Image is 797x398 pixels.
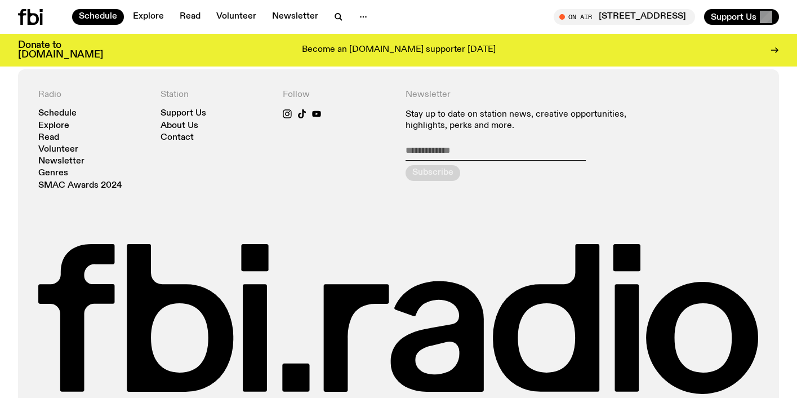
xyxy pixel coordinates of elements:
[18,41,103,60] h3: Donate to [DOMAIN_NAME]
[406,165,460,181] button: Subscribe
[283,90,391,100] h4: Follow
[38,169,68,178] a: Genres
[554,9,695,25] button: On Air[STREET_ADDRESS]
[161,122,198,130] a: About Us
[38,90,147,100] h4: Radio
[38,122,69,130] a: Explore
[406,109,636,131] p: Stay up to date on station news, creative opportunities, highlights, perks and more.
[126,9,171,25] a: Explore
[38,145,78,154] a: Volunteer
[210,9,263,25] a: Volunteer
[38,157,84,166] a: Newsletter
[406,90,636,100] h4: Newsletter
[265,9,325,25] a: Newsletter
[38,109,77,118] a: Schedule
[161,90,269,100] h4: Station
[161,134,194,142] a: Contact
[38,134,59,142] a: Read
[173,9,207,25] a: Read
[72,9,124,25] a: Schedule
[161,109,206,118] a: Support Us
[711,12,756,22] span: Support Us
[704,9,779,25] button: Support Us
[38,182,122,190] a: SMAC Awards 2024
[302,45,496,55] p: Become an [DOMAIN_NAME] supporter [DATE]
